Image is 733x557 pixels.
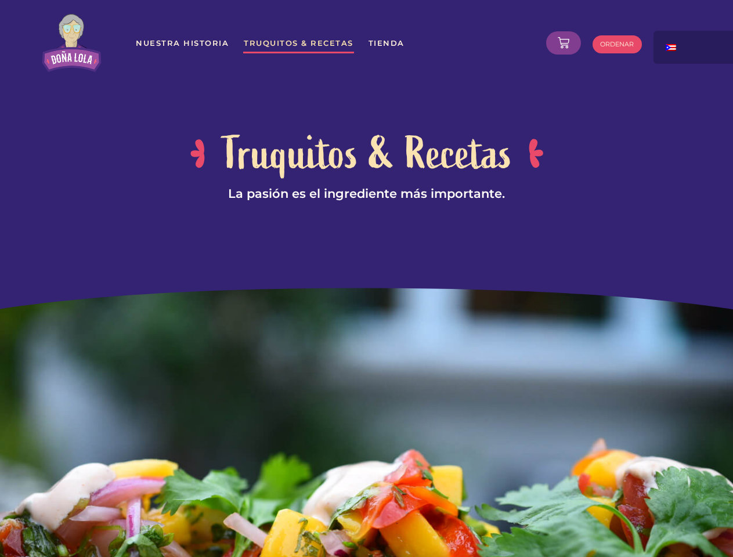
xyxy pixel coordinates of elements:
a: Tienda [368,32,405,53]
a: Truquitos & Recetas [243,32,354,53]
img: Spanish [666,44,676,51]
span: ORDENAR [600,41,634,48]
a: ORDENAR [593,35,642,53]
a: Nuestra Historia [135,32,229,53]
p: La pasión es el ingrediente más importante. [42,184,692,204]
h2: Truquitos & Recetas [222,124,512,184]
nav: Menu [135,32,537,53]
